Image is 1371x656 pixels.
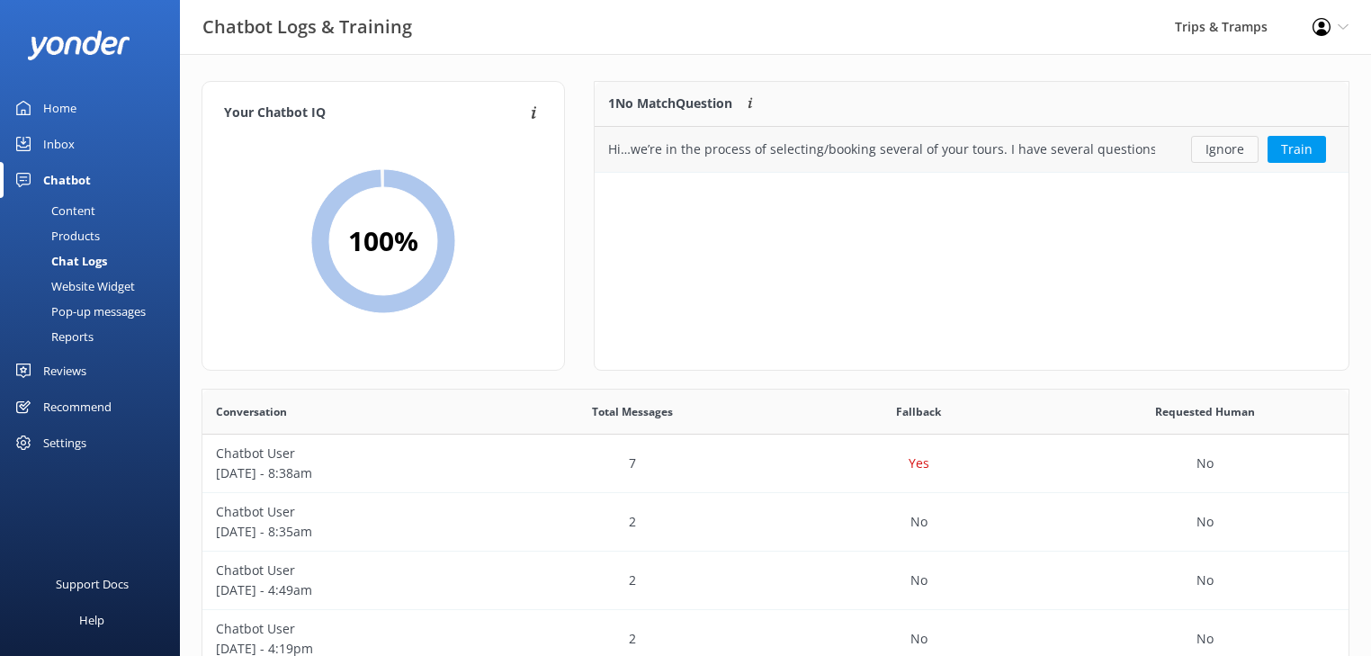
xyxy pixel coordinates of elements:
div: Recommend [43,389,112,425]
div: Chat Logs [11,248,107,274]
div: Support Docs [56,566,129,602]
div: Home [43,90,76,126]
p: No [910,512,927,532]
a: Content [11,198,180,223]
div: grid [595,127,1349,172]
p: [DATE] - 8:38am [216,463,476,483]
div: row [595,127,1349,172]
span: Requested Human [1155,403,1255,420]
div: Pop-up messages [11,299,146,324]
p: 2 [629,629,636,649]
div: Inbox [43,126,75,162]
p: [DATE] - 4:49am [216,580,476,600]
div: row [202,552,1349,610]
p: 2 [629,571,636,590]
div: Products [11,223,100,248]
p: 7 [629,454,636,473]
span: Total Messages [592,403,673,420]
p: [DATE] - 8:35am [216,522,476,542]
a: Reports [11,324,180,349]
button: Train [1268,136,1326,163]
p: No [1196,571,1214,590]
a: Website Widget [11,274,180,299]
p: No [910,571,927,590]
button: Ignore [1191,136,1259,163]
h4: Your Chatbot IQ [224,103,525,123]
h2: 100 % [348,220,418,263]
div: Website Widget [11,274,135,299]
a: Chat Logs [11,248,180,274]
div: Content [11,198,95,223]
span: Conversation [216,403,287,420]
p: No [910,629,927,649]
div: row [202,493,1349,552]
p: Chatbot User [216,502,476,522]
div: Reports [11,324,94,349]
span: Fallback [896,403,941,420]
p: 2 [629,512,636,532]
p: Chatbot User [216,619,476,639]
p: No [1196,629,1214,649]
h3: Chatbot Logs & Training [202,13,412,41]
p: Yes [909,454,929,473]
div: Hi…we’re in the process of selecting/booking several of your tours. I have several questions: [608,139,1155,159]
div: row [202,435,1349,493]
div: Settings [43,425,86,461]
a: Products [11,223,180,248]
div: Help [79,602,104,638]
img: yonder-white-logo.png [27,31,130,60]
a: Pop-up messages [11,299,180,324]
p: No [1196,454,1214,473]
p: Chatbot User [216,444,476,463]
div: Reviews [43,353,86,389]
div: Chatbot [43,162,91,198]
p: 1 No Match Question [608,94,732,113]
p: Chatbot User [216,561,476,580]
p: No [1196,512,1214,532]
